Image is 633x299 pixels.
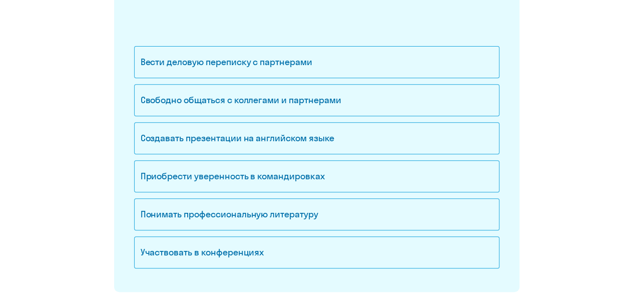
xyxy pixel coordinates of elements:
[134,198,499,230] div: Понимать профессиональную литературу
[134,236,499,268] div: Участвовать в конференциях
[134,160,499,192] div: Приобрести уверенность в командировках
[134,122,499,154] div: Создавать презентации на английском языке
[134,46,499,78] div: Вести деловую переписку с партнерами
[134,84,499,116] div: Свободно общаться с коллегами и партнерами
